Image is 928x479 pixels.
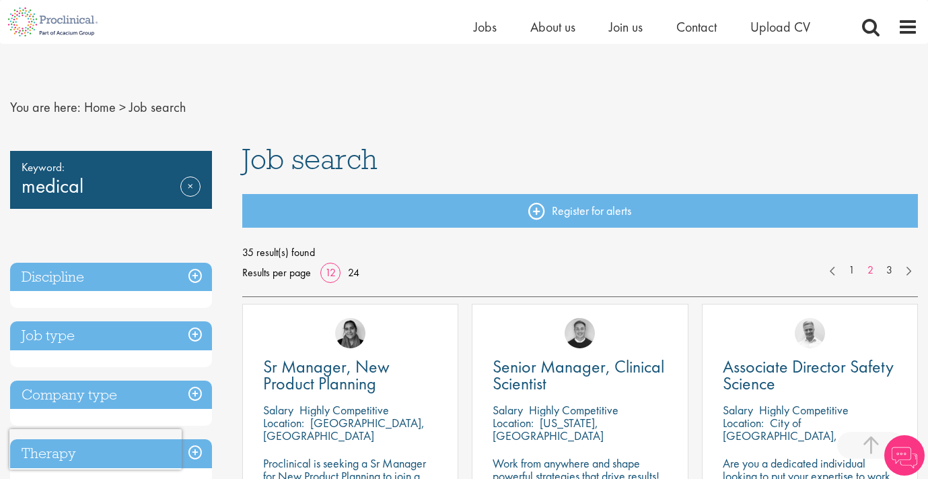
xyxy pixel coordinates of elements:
[10,151,212,209] div: medical
[84,98,116,116] a: breadcrumb link
[242,243,918,263] span: 35 result(s) found
[842,263,861,278] a: 1
[565,318,595,348] img: Bo Forsen
[299,402,389,418] p: Highly Competitive
[263,355,390,395] span: Sr Manager, New Product Planning
[335,318,365,348] img: Anjali Parbhu
[10,263,212,292] h3: Discipline
[343,265,364,280] a: 24
[263,358,437,392] a: Sr Manager, New Product Planning
[723,402,753,418] span: Salary
[180,177,201,216] a: Remove
[320,265,341,280] a: 12
[493,355,664,395] span: Senior Manager, Clinical Scientist
[759,402,849,418] p: Highly Competitive
[474,18,497,36] a: Jobs
[242,194,918,228] a: Register for alerts
[493,415,534,430] span: Location:
[609,18,643,36] a: Join us
[22,158,201,177] span: Keyword:
[723,415,764,430] span: Location:
[493,415,604,443] p: [US_STATE], [GEOGRAPHIC_DATA]
[723,415,837,456] p: City of [GEOGRAPHIC_DATA], [GEOGRAPHIC_DATA]
[880,263,899,278] a: 3
[10,98,81,116] span: You are here:
[750,18,810,36] a: Upload CV
[529,402,618,418] p: Highly Competitive
[493,358,667,392] a: Senior Manager, Clinical Scientist
[530,18,575,36] a: About us
[263,402,293,418] span: Salary
[676,18,717,36] a: Contact
[10,381,212,410] h3: Company type
[723,358,897,392] a: Associate Director Safety Science
[242,263,311,283] span: Results per page
[861,263,880,278] a: 2
[119,98,126,116] span: >
[263,415,425,443] p: [GEOGRAPHIC_DATA], [GEOGRAPHIC_DATA]
[129,98,186,116] span: Job search
[723,355,894,395] span: Associate Director Safety Science
[242,141,378,177] span: Job search
[9,429,182,470] iframe: reCAPTCHA
[493,402,523,418] span: Salary
[795,318,825,348] img: Joshua Bye
[263,415,304,430] span: Location:
[884,435,925,476] img: Chatbot
[10,321,212,350] h3: Job type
